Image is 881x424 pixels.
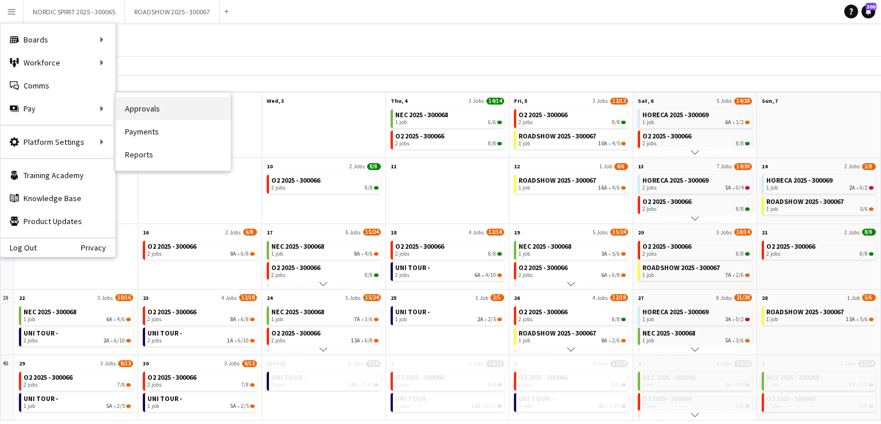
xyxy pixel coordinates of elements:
span: O2 2025 - 300066 [271,176,320,184]
div: • [642,381,750,388]
div: • [271,316,379,323]
span: NEC 2025 - 300068 [24,307,76,316]
div: Boards [1,28,115,51]
span: 4/6 [614,163,628,170]
span: O2 2025 - 300066 [642,394,691,403]
span: UNI TOUR - [519,394,553,403]
span: 1 job [766,316,778,323]
span: 8/8 [612,381,620,388]
span: 12A [471,403,481,410]
div: • [519,272,626,279]
span: 7/10 [609,403,620,410]
span: 4/6 [736,381,744,388]
a: O2 2025 - 3000662 jobs8/8 [642,196,750,213]
span: O2 2025 - 300066 [519,373,567,381]
span: 2 jobs [519,272,533,279]
div: • [519,403,626,410]
span: 9A [230,250,236,257]
span: 1 job [271,316,283,323]
a: HORECA 2025 - 3000691 job3A•0/2 [642,306,750,323]
span: 5A [230,403,236,410]
span: 9A [601,337,607,344]
span: 5/6 [860,316,868,323]
span: 6A [725,119,731,126]
span: O2 2025 - 300066 [519,263,567,272]
div: • [642,316,750,323]
a: NEC 2025 - 3000681 job3A•5/6 [519,241,626,257]
span: O2 2025 - 300066 [147,373,196,381]
a: UNI TOUR -1 job5A•2/5 [24,393,131,410]
div: • [24,403,131,410]
a: UNI TOUR -1 job5A•2/5 [147,393,255,410]
span: 2 jobs [147,381,162,388]
span: ROADSHOW 2025 - 300067 [519,329,596,337]
a: UNI TOUR -2 jobs9A•7/10 [519,393,626,410]
span: 1 job [519,140,530,147]
span: 8A [354,250,360,257]
span: 11 [391,163,396,170]
span: 5A [725,337,731,344]
div: • [766,316,874,323]
a: Log Out [1,243,37,252]
span: 1 job [519,184,530,191]
span: O2 2025 - 300066 [519,307,567,316]
span: 9A [598,403,605,410]
span: 2 jobs [642,184,657,191]
span: O2 2025 - 300066 [395,242,444,250]
div: • [642,184,750,191]
span: Fri, 5 [514,97,527,105]
span: Sun, 7 [762,97,778,105]
span: 7/10 [362,381,373,388]
span: 4/6 [117,316,125,323]
span: 7/8 [117,381,125,388]
div: • [642,337,750,344]
a: UNI TOUR -2 jobs6A•4/10 [395,262,502,279]
span: 2A [103,337,110,344]
div: • [519,337,626,344]
span: 8/8 [736,140,744,147]
span: 4/6 [612,184,620,191]
span: O2 2025 - 300066 [271,263,320,272]
div: Platform Settings [1,130,115,153]
div: • [642,272,750,279]
div: • [395,272,502,279]
span: HORECA 2025 - 300069 [642,307,708,316]
span: 2/5 [117,403,125,410]
a: Reports [116,143,231,166]
button: NORDIC SPIRIT 2025 - 300065 [24,1,125,23]
span: NEC 2025 - 300068 [271,242,324,250]
span: 2 jobs [642,140,657,147]
span: 7 Jobs [716,163,732,170]
span: 2 jobs [147,337,162,344]
span: O2 2025 - 300066 [642,132,691,140]
span: 3 Jobs [592,97,608,105]
span: O2 2025 - 300066 [147,307,196,316]
span: 2 jobs [766,403,781,410]
div: • [519,184,626,191]
span: 2A [477,316,484,323]
span: UNI TOUR - [147,394,182,403]
span: NEC 2025 - 300068 [642,329,695,337]
span: 1A [849,381,855,388]
div: • [766,184,874,191]
span: 8/8 [612,316,620,323]
span: 5/6 [612,250,620,257]
a: Privacy [81,243,115,252]
a: O2 2025 - 3000662 jobs9A•6/8 [147,241,255,257]
span: 8/8 [745,207,750,211]
span: 2 jobs [519,381,533,388]
a: O2 2025 - 3000662 jobs8/8 [395,241,502,257]
span: 2 jobs [395,403,410,410]
span: 1 job [642,337,654,344]
a: NEC 2025 - 3000681 job5A•3/6 [642,327,750,344]
a: HORECA 2025 - 3000691 job6A•1/2 [642,109,750,126]
span: 6/6 [497,121,502,124]
span: 2 jobs [519,403,533,410]
span: 1 job [642,119,654,126]
a: O2 2025 - 3000662 jobs8/8 [271,262,379,279]
button: ROADSHOW 2025 - 300067 [125,1,220,23]
div: Workforce [1,51,115,74]
span: 1 job [766,184,778,191]
a: Approvals [116,97,231,120]
a: O2 2025 - 3000662 jobs8/8 [519,372,626,388]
